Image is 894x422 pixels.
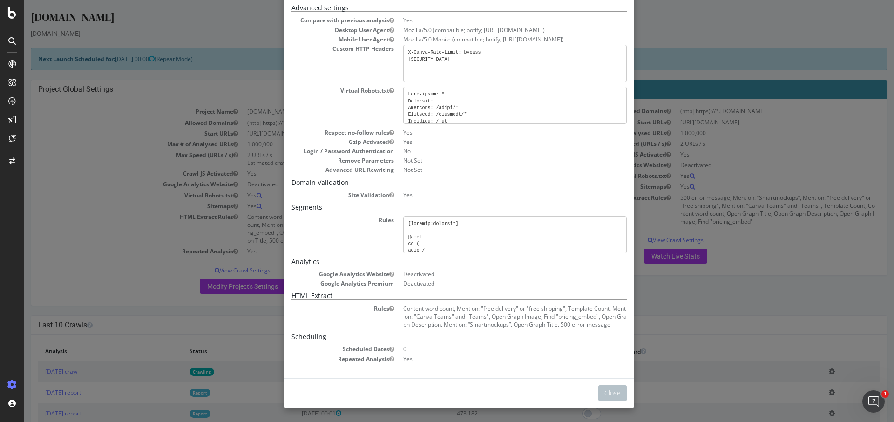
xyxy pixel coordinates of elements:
dd: Yes [379,138,603,146]
dt: Virtual Robots.txt [267,87,370,95]
dt: Desktop User Agent [267,26,370,34]
dd: Yes [379,355,603,363]
iframe: Intercom live chat [862,390,885,413]
pre: X-Canva-Rate-Limit: bypass [SECURITY_DATA] [379,45,603,82]
dd: Yes [379,16,603,24]
h5: Analytics [267,258,603,265]
dt: Login / Password Authentication [267,147,370,155]
dt: Custom HTTP Headers [267,45,370,53]
h5: Advanced settings [267,4,603,12]
dd: 0 [379,345,603,353]
dt: Repeated Analysis [267,355,370,363]
button: Close [574,385,603,401]
dt: Gzip Activated [267,138,370,146]
h5: HTML Extract [267,292,603,299]
dd: Mozilla/5.0 (compatible; botify; [URL][DOMAIN_NAME]) [379,26,603,34]
dt: Compare with previous analysis [267,16,370,24]
dt: Scheduled Dates [267,345,370,353]
dd: Deactivated [379,279,603,287]
dt: Remove Parameters [267,157,370,164]
dt: Rules [267,305,370,313]
h5: Domain Validation [267,179,603,186]
dd: Deactivated [379,270,603,278]
dt: Rules [267,216,370,224]
h5: Segments [267,204,603,211]
dd: Not Set [379,157,603,164]
dt: Respect no-follow rules [267,129,370,136]
pre: Lore-ipsum: * Dolorsit: Ametcons: /adipi/* Elitsedd: /eiusmodt/* Incididu: /_ut Laboreet: /_dolor... [379,87,603,124]
dt: Google Analytics Website [267,270,370,278]
dd: Mozilla/5.0 Mobile (compatible; botify; [URL][DOMAIN_NAME]) [379,35,603,43]
dt: Advanced URL Rewriting [267,166,370,174]
pre: [loremip:dolorsit] @amet co ( adip / elit /se/ doei /te_in/ utla /et_do/ magn /al_en/ admi /ve_qu... [379,216,603,253]
dd: Yes [379,129,603,136]
dd: No [379,147,603,155]
dt: Site Validation [267,191,370,199]
dt: Mobile User Agent [267,35,370,43]
dd: Yes [379,191,603,199]
dd: Not Set [379,166,603,174]
dt: Google Analytics Premium [267,279,370,287]
h5: Scheduling [267,333,603,340]
span: 1 [881,390,889,398]
dd: Content word count, Mention: "free delivery" or "free shipping", Template Count, Mention: "Canva ... [379,305,603,328]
